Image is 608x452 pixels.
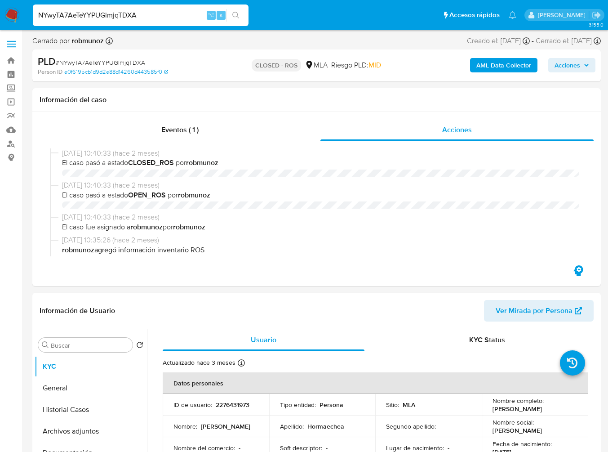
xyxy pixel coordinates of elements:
button: Volver al orden por defecto [136,341,143,351]
button: Buscar [42,341,49,349]
p: Nombre social : [493,418,534,426]
b: CLOSED_ROS [128,157,174,168]
button: Archivos adjuntos [35,421,147,442]
b: robmunoz [130,222,163,232]
span: Cerrado por [32,36,104,46]
button: General [35,377,147,399]
b: PLD [38,54,56,68]
button: AML Data Collector [470,58,537,72]
span: KYC Status [469,335,505,345]
p: Segundo apellido : [386,422,436,430]
p: - [439,422,441,430]
p: Hormaechea [307,422,344,430]
h1: Información del caso [40,95,594,104]
input: Buscar [51,341,129,349]
button: Historial Casos [35,399,147,421]
b: robmunoz [173,222,205,232]
a: Salir [592,10,601,20]
p: ID de usuario : [173,401,212,409]
button: search-icon [226,9,245,22]
div: MLA [305,60,328,70]
a: Notificaciones [509,11,516,19]
span: El caso pasó a estado por [62,158,579,168]
button: KYC [35,356,147,377]
p: - [326,444,328,452]
span: [DATE] 10:40:33 (hace 2 meses) [62,180,579,190]
span: [DATE] 10:40:33 (hace 2 meses) [62,212,579,222]
input: Buscar usuario o caso... [33,9,249,21]
b: Person ID [38,68,62,76]
p: jessica.fukman@mercadolibre.com [538,11,589,19]
b: robmunoz [62,245,94,255]
span: Accesos rápidos [449,10,500,20]
span: [DATE] 10:40:33 (hace 2 meses) [62,148,579,158]
p: agregó información inventario ROS [62,245,579,255]
p: Soft descriptor : [280,444,322,452]
p: - [448,444,449,452]
p: [PERSON_NAME] [493,405,542,413]
p: Nombre completo : [493,397,544,405]
p: Apellido : [280,422,304,430]
span: [DATE] 10:35:26 (hace 2 meses) [62,235,579,245]
p: - [239,444,240,452]
span: Acciones [442,125,472,135]
span: Usuario [251,335,276,345]
span: ⌥ [208,11,214,19]
span: # NYwyTA7AeTeYYPUGlmjqTDXA [56,58,145,67]
span: Eventos ( 1 ) [161,125,199,135]
span: Ver Mirada por Persona [496,300,572,322]
p: MLA [403,401,415,409]
p: Lugar de nacimiento : [386,444,444,452]
span: s [220,11,222,19]
div: Creado el: [DATE] [467,36,530,46]
p: Sitio : [386,401,399,409]
p: Nombre del comercio : [173,444,235,452]
button: Ver Mirada por Persona [484,300,594,322]
b: robmunoz [70,36,104,46]
b: OPEN_ROS [128,190,166,200]
p: Tipo entidad : [280,401,316,409]
h1: Información de Usuario [40,306,115,315]
p: Persona [320,401,343,409]
p: Nombre : [173,422,197,430]
span: Acciones [555,58,580,72]
span: - [532,36,534,46]
p: 2276431973 [216,401,249,409]
p: CLOSED - ROS [252,59,301,72]
b: AML Data Collector [476,58,531,72]
p: Actualizado hace 3 meses [163,358,235,367]
p: Fecha de nacimiento : [493,440,552,448]
div: Cerrado el: [DATE] [536,36,601,46]
a: e0f6195cb1d9d2e88d14260d443585f0 [64,68,168,76]
b: robmunoz [178,190,210,200]
button: Acciones [548,58,595,72]
th: Datos personales [163,372,588,394]
span: El caso pasó a estado por [62,190,579,200]
b: robmunoz [186,157,218,168]
p: [PERSON_NAME] [493,426,542,434]
span: Riesgo PLD: [331,60,381,70]
span: MID [368,60,381,70]
p: [PERSON_NAME] [201,422,250,430]
span: El caso fue asignado a por [62,222,579,232]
